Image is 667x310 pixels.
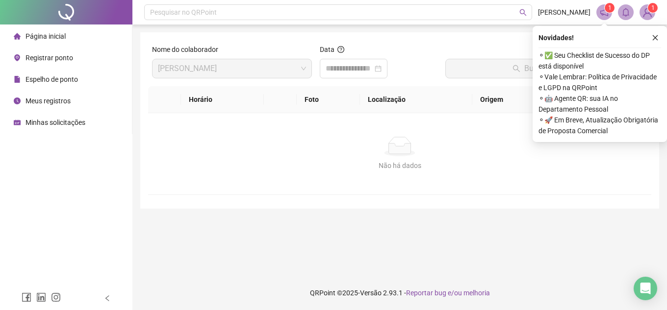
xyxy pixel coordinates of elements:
span: bell [621,8,630,17]
span: file [14,76,21,83]
span: Página inicial [26,32,66,40]
sup: 1 [605,3,615,13]
th: Localização [360,86,473,113]
span: Data [320,46,334,53]
span: Versão [360,289,382,297]
span: home [14,33,21,40]
span: LUCAS DOS SANTOS SALES [158,59,306,78]
span: 1 [608,4,612,11]
div: Open Intercom Messenger [634,277,657,300]
button: Buscar registros [445,59,647,78]
span: environment [14,54,21,61]
span: 1 [651,4,655,11]
span: Novidades ! [539,32,574,43]
div: Não há dados [160,160,640,171]
span: question-circle [337,46,344,53]
span: Registrar ponto [26,54,73,62]
span: Meus registros [26,97,71,105]
span: close [652,34,659,41]
th: Foto [297,86,360,113]
span: ⚬ ✅ Seu Checklist de Sucesso do DP está disponível [539,50,661,72]
label: Nome do colaborador [152,44,225,55]
span: instagram [51,292,61,302]
span: [PERSON_NAME] [538,7,590,18]
span: search [519,9,527,16]
th: Origem [472,86,554,113]
span: ⚬ 🚀 Em Breve, Atualização Obrigatória de Proposta Comercial [539,115,661,136]
span: notification [600,8,609,17]
span: clock-circle [14,97,21,104]
span: ⚬ 🤖 Agente QR: sua IA no Departamento Pessoal [539,93,661,115]
span: left [104,295,111,302]
span: Espelho de ponto [26,75,78,83]
span: facebook [22,292,31,302]
span: Reportar bug e/ou melhoria [406,289,490,297]
footer: QRPoint © 2025 - 2.93.1 - [132,276,667,310]
span: Minhas solicitações [26,119,85,126]
th: Horário [181,86,264,113]
span: ⚬ Vale Lembrar: Política de Privacidade e LGPD na QRPoint [539,72,661,93]
sup: Atualize o seu contato no menu Meus Dados [648,3,658,13]
span: schedule [14,119,21,126]
img: 91060 [640,5,655,20]
span: linkedin [36,292,46,302]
